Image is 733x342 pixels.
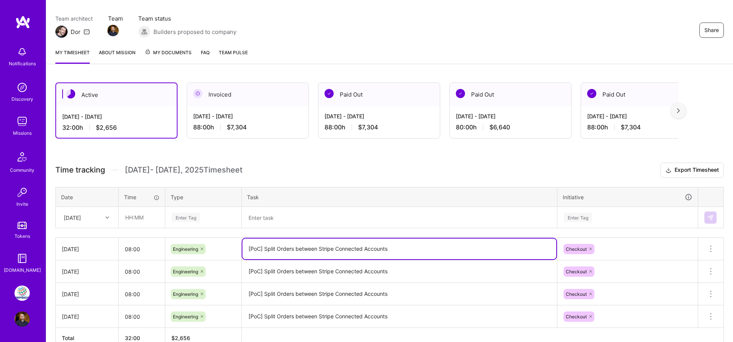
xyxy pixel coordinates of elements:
[325,123,434,131] div: 88:00 h
[13,148,31,166] img: Community
[173,314,198,319] span: Engineering
[10,166,34,174] div: Community
[677,108,680,113] img: right
[15,114,30,129] img: teamwork
[242,239,556,259] textarea: [PoC] Split Orders between Stripe Connected Accounts
[173,246,198,252] span: Engineering
[660,163,724,178] button: Export Timesheet
[587,112,696,120] div: [DATE] - [DATE]
[62,290,112,298] div: [DATE]
[55,48,90,64] a: My timesheet
[193,89,202,98] img: Invoiced
[84,29,90,35] i: icon Mail
[71,28,81,36] div: Dor
[13,311,32,327] a: User Avatar
[201,48,210,64] a: FAQ
[119,284,165,304] input: HH:MM
[9,60,36,68] div: Notifications
[62,313,112,321] div: [DATE]
[105,216,109,219] i: icon Chevron
[56,83,177,106] div: Active
[456,112,565,120] div: [DATE] - [DATE]
[325,112,434,120] div: [DATE] - [DATE]
[587,89,596,98] img: Paid Out
[15,251,30,266] img: guide book
[15,15,31,29] img: logo
[55,165,105,175] span: Time tracking
[563,193,693,202] div: Initiative
[125,165,242,175] span: [DATE] - [DATE] , 2025 Timesheet
[219,50,248,55] span: Team Pulse
[242,306,556,327] textarea: [PoC] Split Orders between Stripe Connected Accounts
[15,185,30,200] img: Invite
[581,83,702,106] div: Paid Out
[56,187,119,207] th: Date
[318,83,440,106] div: Paid Out
[15,80,30,95] img: discovery
[13,129,32,137] div: Missions
[456,89,465,98] img: Paid Out
[119,307,165,327] input: HH:MM
[193,123,302,131] div: 88:00 h
[450,83,571,106] div: Paid Out
[171,335,190,341] span: $ 2,656
[564,211,592,223] div: Enter Tag
[704,26,719,34] span: Share
[119,239,165,259] input: HH:MM
[15,286,30,301] img: PepsiCo: SodaStream Intl. 2024 AOP
[699,23,724,38] button: Share
[227,123,247,131] span: $7,304
[187,83,308,106] div: Invoiced
[219,48,248,64] a: Team Pulse
[15,311,30,327] img: User Avatar
[138,26,150,38] img: Builders proposed to company
[62,245,112,253] div: [DATE]
[665,166,672,174] i: icon Download
[325,89,334,98] img: Paid Out
[566,291,587,297] span: Checkout
[55,26,68,38] img: Team Architect
[145,48,192,57] span: My Documents
[108,15,123,23] span: Team
[242,261,556,282] textarea: [PoC] Split Orders between Stripe Connected Accounts
[138,15,236,23] span: Team status
[96,124,117,132] span: $2,656
[153,28,236,36] span: Builders proposed to company
[621,123,641,131] span: $7,304
[119,207,165,227] input: HH:MM
[489,123,510,131] span: $6,640
[566,269,587,274] span: Checkout
[193,112,302,120] div: [DATE] - [DATE]
[587,123,696,131] div: 88:00 h
[66,89,75,98] img: Active
[108,24,118,37] a: Team Member Avatar
[62,268,112,276] div: [DATE]
[11,95,33,103] div: Discovery
[173,269,198,274] span: Engineering
[13,286,32,301] a: PepsiCo: SodaStream Intl. 2024 AOP
[62,113,171,121] div: [DATE] - [DATE]
[55,15,93,23] span: Team architect
[124,193,160,201] div: Time
[18,222,27,229] img: tokens
[566,246,587,252] span: Checkout
[172,211,200,223] div: Enter Tag
[119,261,165,282] input: HH:MM
[456,123,565,131] div: 80:00 h
[16,200,28,208] div: Invite
[107,25,119,36] img: Team Member Avatar
[707,215,714,221] img: Submit
[358,123,378,131] span: $7,304
[15,232,30,240] div: Tokens
[165,187,242,207] th: Type
[566,314,587,319] span: Checkout
[242,284,556,305] textarea: [PoC] Split Orders between Stripe Connected Accounts
[99,48,136,64] a: About Mission
[15,44,30,60] img: bell
[62,124,171,132] div: 32:00 h
[64,213,81,221] div: [DATE]
[242,187,557,207] th: Task
[173,291,198,297] span: Engineering
[4,266,41,274] div: [DOMAIN_NAME]
[145,48,192,64] a: My Documents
